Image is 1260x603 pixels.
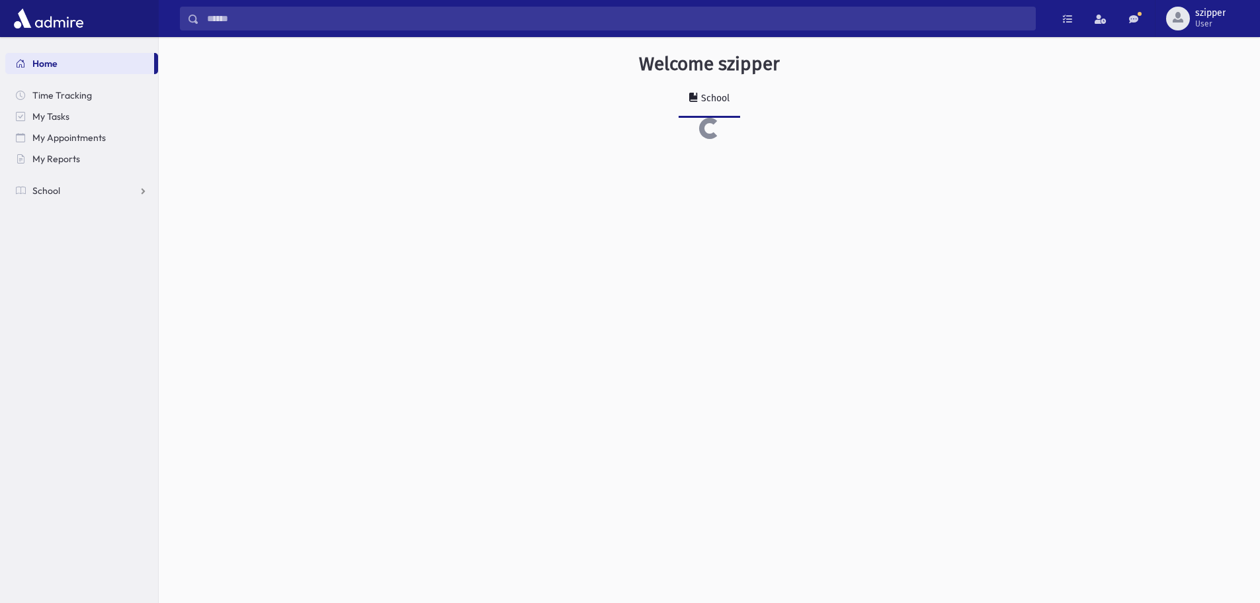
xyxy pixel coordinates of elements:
[5,148,158,169] a: My Reports
[32,89,92,101] span: Time Tracking
[32,185,60,197] span: School
[32,111,69,122] span: My Tasks
[32,153,80,165] span: My Reports
[32,58,58,70] span: Home
[1195,19,1226,29] span: User
[639,53,780,75] h3: Welcome szipper
[11,5,87,32] img: AdmirePro
[1195,8,1226,19] span: szipper
[199,7,1035,30] input: Search
[5,106,158,127] a: My Tasks
[679,81,740,118] a: School
[32,132,106,144] span: My Appointments
[5,180,158,201] a: School
[5,127,158,148] a: My Appointments
[5,53,154,74] a: Home
[698,93,730,104] div: School
[5,85,158,106] a: Time Tracking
